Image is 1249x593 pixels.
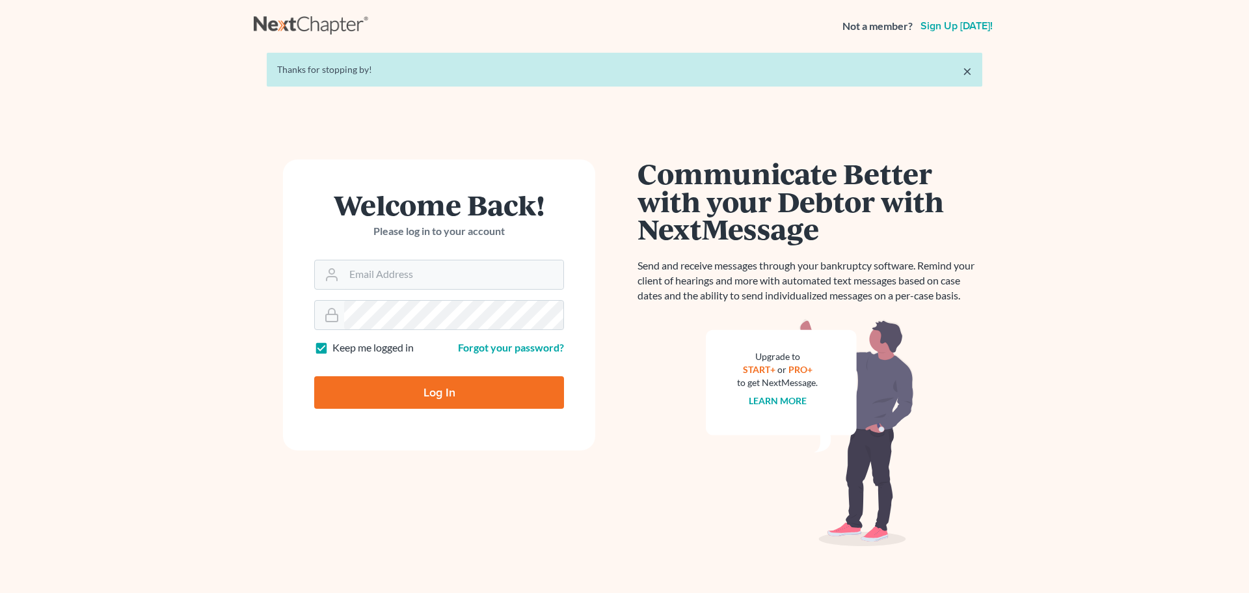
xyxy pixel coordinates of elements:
h1: Welcome Back! [314,191,564,219]
a: PRO+ [788,364,813,375]
a: Forgot your password? [458,341,564,353]
p: Please log in to your account [314,224,564,239]
a: Learn more [749,395,807,406]
span: or [777,364,786,375]
a: START+ [743,364,775,375]
input: Email Address [344,260,563,289]
strong: Not a member? [842,19,913,34]
label: Keep me logged in [332,340,414,355]
p: Send and receive messages through your bankruptcy software. Remind your client of hearings and mo... [638,258,982,303]
a: × [963,63,972,79]
div: Thanks for stopping by! [277,63,972,76]
input: Log In [314,376,564,409]
img: nextmessage_bg-59042aed3d76b12b5cd301f8e5b87938c9018125f34e5fa2b7a6b67550977c72.svg [706,319,914,547]
div: Upgrade to [737,350,818,363]
div: to get NextMessage. [737,376,818,389]
h1: Communicate Better with your Debtor with NextMessage [638,159,982,243]
a: Sign up [DATE]! [918,21,995,31]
